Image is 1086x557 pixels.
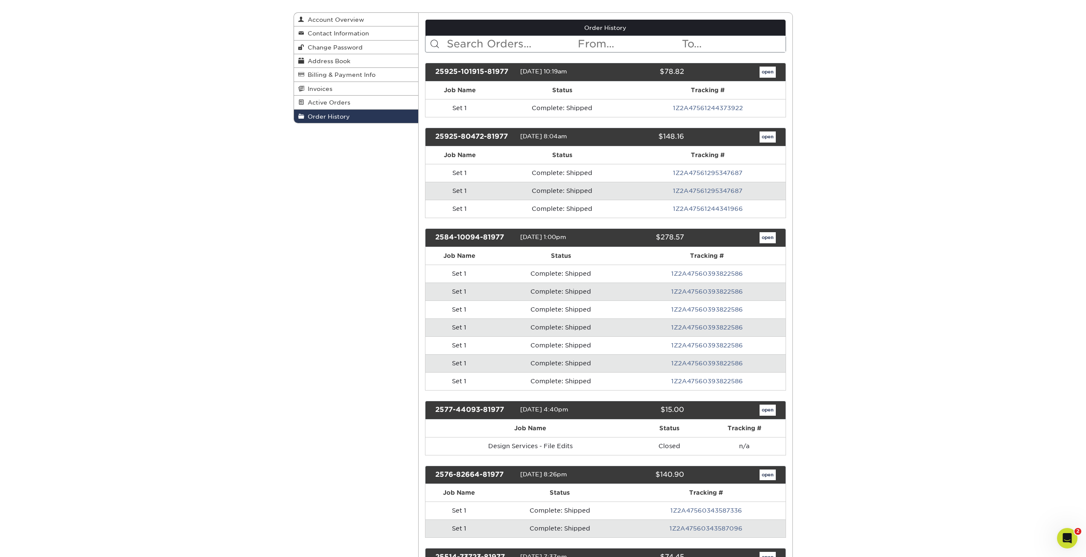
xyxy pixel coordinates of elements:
th: Status [492,484,627,502]
td: Complete: Shipped [494,200,630,218]
td: Complete: Shipped [493,300,629,318]
th: Status [493,247,629,265]
div: $15.00 [599,405,690,416]
a: 1Z2A47561244373922 [673,105,743,111]
th: Status [635,420,704,437]
span: [DATE] 8:26pm [520,471,567,478]
input: Search Orders... [446,36,577,52]
a: 1Z2A47561295347687 [673,187,742,194]
span: Billing & Payment Info [304,71,376,78]
td: Set 1 [425,354,493,372]
a: 1Z2A47560343587336 [670,507,742,514]
a: open [760,405,776,416]
td: Complete: Shipped [494,164,630,182]
div: 25925-101915-81977 [429,67,520,78]
th: Job Name [425,420,635,437]
input: From... [577,36,681,52]
th: Tracking # [704,420,786,437]
span: [DATE] 10:19am [520,68,567,75]
td: Set 1 [425,265,493,283]
a: open [760,232,776,243]
div: 25925-80472-81977 [429,131,520,143]
div: $140.90 [599,470,690,481]
td: Set 1 [425,519,492,537]
div: $278.57 [599,232,690,243]
td: Complete: Shipped [493,283,629,300]
td: Set 1 [425,99,494,117]
a: Active Orders [294,96,419,109]
div: 2576-82664-81977 [429,470,520,481]
a: 1Z2A47560393822586 [671,360,743,367]
a: 1Z2A47561244341966 [673,205,743,212]
a: open [760,67,776,78]
td: Complete: Shipped [494,99,630,117]
td: Complete: Shipped [493,336,629,354]
div: 2577-44093-81977 [429,405,520,416]
a: Order History [425,20,786,36]
a: 1Z2A47560393822586 [671,288,743,295]
td: Set 1 [425,502,492,519]
td: Complete: Shipped [493,318,629,336]
td: Set 1 [425,318,493,336]
a: 1Z2A47560393822586 [671,324,743,331]
td: Set 1 [425,336,493,354]
td: n/a [704,437,786,455]
div: $78.82 [599,67,690,78]
span: [DATE] 1:00pm [520,233,566,240]
a: Change Password [294,41,419,54]
a: open [760,131,776,143]
th: Job Name [425,82,494,99]
th: Job Name [425,484,492,502]
span: Account Overview [304,16,364,23]
a: 1Z2A47560393822586 [671,270,743,277]
td: Set 1 [425,300,493,318]
td: Design Services - File Edits [425,437,635,455]
td: Complete: Shipped [494,182,630,200]
th: Tracking # [630,82,785,99]
th: Tracking # [629,247,786,265]
input: To... [681,36,785,52]
td: Complete: Shipped [492,519,627,537]
td: Complete: Shipped [493,354,629,372]
a: 1Z2A47560343587096 [670,525,742,532]
a: Address Book [294,54,419,68]
span: Order History [304,113,350,120]
th: Tracking # [630,146,785,164]
a: 1Z2A47560393822586 [671,306,743,313]
td: Set 1 [425,372,493,390]
span: [DATE] 4:40pm [520,406,568,413]
a: Billing & Payment Info [294,68,419,82]
span: Address Book [304,58,350,64]
a: Contact Information [294,26,419,40]
td: Set 1 [425,182,494,200]
td: Closed [635,437,704,455]
a: Order History [294,110,419,123]
td: Complete: Shipped [493,265,629,283]
td: Complete: Shipped [492,502,627,519]
a: 1Z2A47561295347687 [673,169,742,176]
a: open [760,470,776,481]
span: [DATE] 8:04am [520,133,567,140]
th: Job Name [425,146,494,164]
span: Change Password [304,44,363,51]
th: Job Name [425,247,493,265]
div: $148.16 [599,131,690,143]
a: Account Overview [294,13,419,26]
div: 2584-10094-81977 [429,232,520,243]
span: Contact Information [304,30,369,37]
th: Status [494,82,630,99]
span: 2 [1074,528,1081,535]
th: Status [494,146,630,164]
iframe: Intercom live chat [1057,528,1077,548]
a: 1Z2A47560393822586 [671,378,743,385]
td: Complete: Shipped [493,372,629,390]
th: Tracking # [627,484,785,502]
td: Set 1 [425,283,493,300]
a: 1Z2A47560393822586 [671,342,743,349]
span: Invoices [304,85,332,92]
span: Active Orders [304,99,350,106]
td: Set 1 [425,164,494,182]
a: Invoices [294,82,419,96]
td: Set 1 [425,200,494,218]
